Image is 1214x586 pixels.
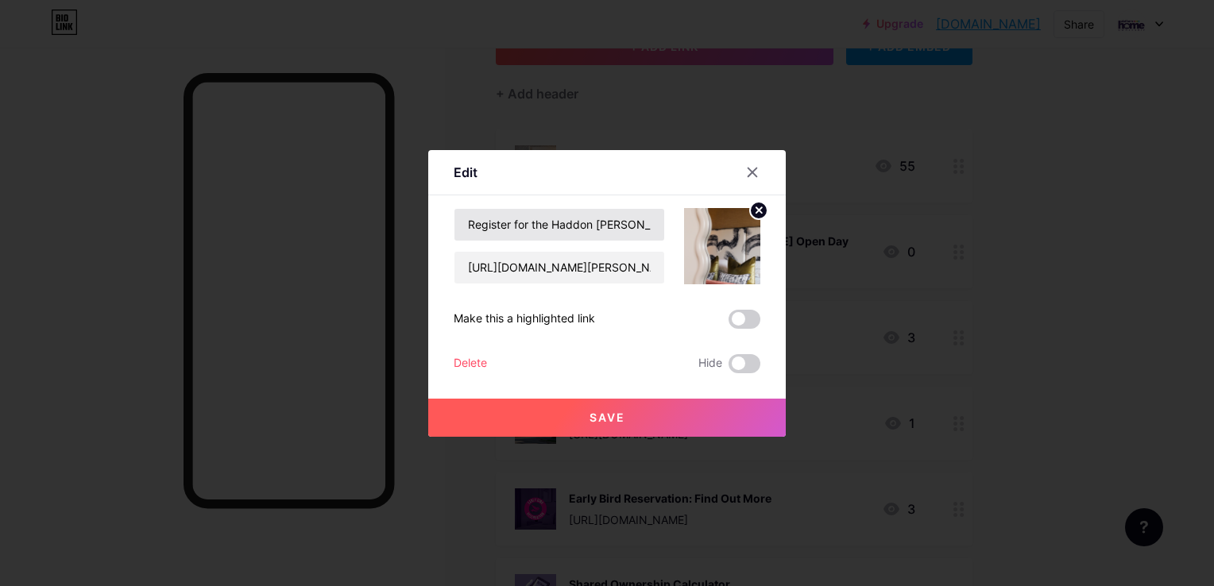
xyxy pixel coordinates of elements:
[684,208,760,284] img: link_thumbnail
[454,163,477,182] div: Edit
[454,209,664,241] input: Title
[590,411,625,424] span: Save
[454,354,487,373] div: Delete
[698,354,722,373] span: Hide
[454,252,664,283] input: URL
[428,399,786,437] button: Save
[454,310,595,329] div: Make this a highlighted link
